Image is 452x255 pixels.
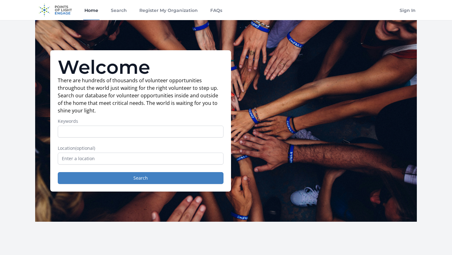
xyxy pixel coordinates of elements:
[58,77,223,114] p: There are hundreds of thousands of volunteer opportunities throughout the world just waiting for ...
[58,118,223,124] label: Keywords
[75,145,95,151] span: (optional)
[58,58,223,77] h1: Welcome
[58,153,223,165] input: Enter a location
[58,172,223,184] button: Search
[58,145,223,151] label: Location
